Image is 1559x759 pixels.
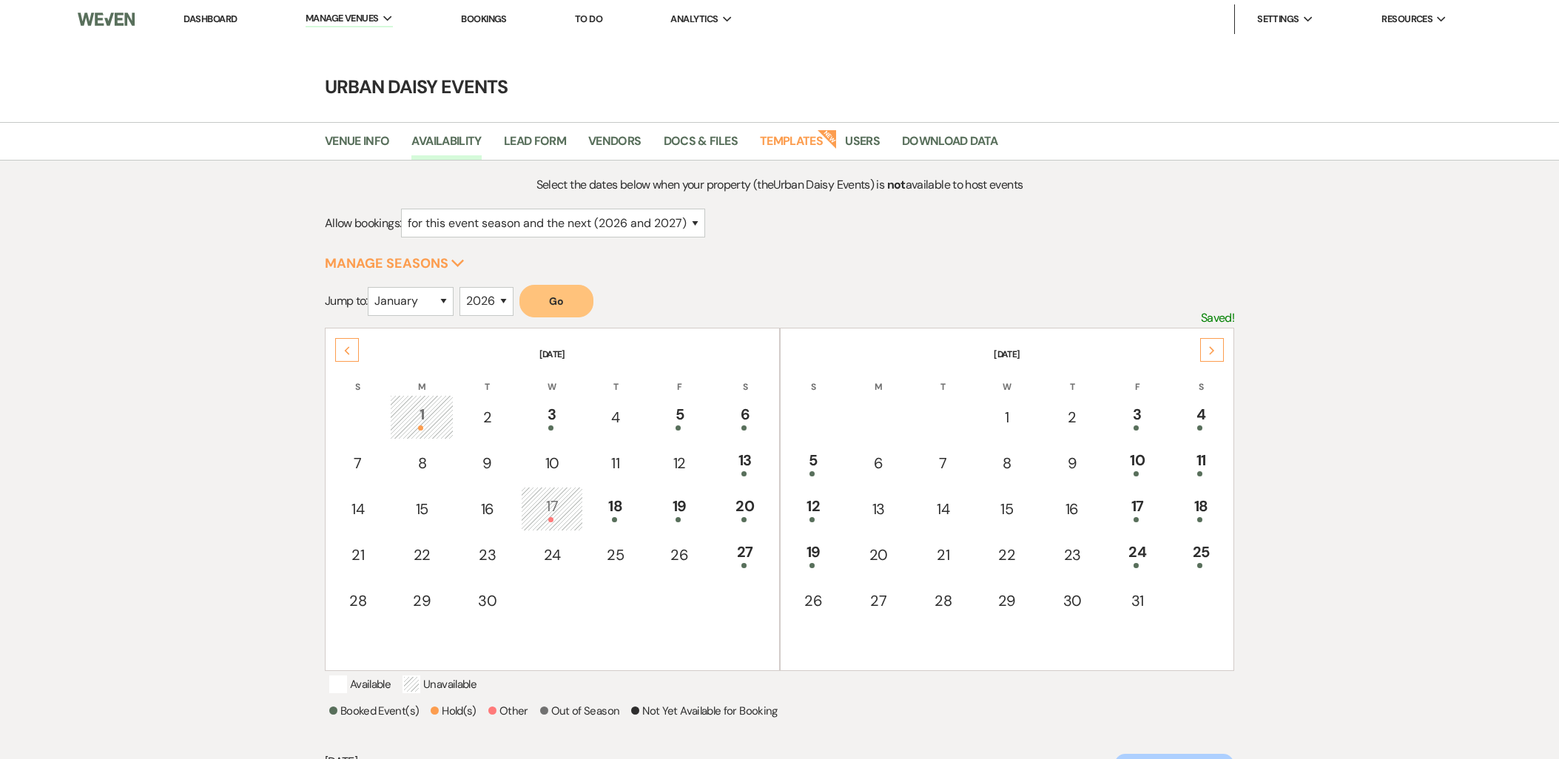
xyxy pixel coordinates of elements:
strong: not [887,177,906,192]
strong: New [818,128,838,149]
div: 10 [529,452,575,474]
a: Availability [411,132,481,160]
p: Available [329,675,391,693]
th: S [782,362,845,394]
div: 8 [398,452,445,474]
div: 16 [463,498,511,520]
div: 11 [1179,449,1224,476]
div: 19 [790,541,837,568]
th: M [390,362,454,394]
div: 21 [920,544,966,566]
th: [DATE] [782,330,1233,361]
a: Users [845,132,880,160]
div: 3 [529,403,575,431]
div: 6 [855,452,903,474]
div: 10 [1114,449,1161,476]
div: 12 [656,452,704,474]
th: T [585,362,647,394]
a: Bookings [461,13,507,25]
a: Docs & Files [664,132,738,160]
th: S [1171,362,1232,394]
div: 6 [721,403,769,431]
div: 2 [1048,406,1096,428]
button: Manage Seasons [325,257,465,270]
span: Resources [1381,12,1432,27]
div: 4 [593,406,639,428]
th: F [1106,362,1169,394]
span: Settings [1257,12,1299,27]
th: M [846,362,911,394]
a: Dashboard [183,13,237,25]
div: 15 [983,498,1030,520]
div: 28 [920,590,966,612]
span: Analytics [670,12,718,27]
p: Out of Season [540,702,620,720]
th: T [912,362,974,394]
div: 26 [790,590,837,612]
div: 19 [656,495,704,522]
div: 15 [398,498,445,520]
div: 29 [983,590,1030,612]
div: 17 [1114,495,1161,522]
div: 30 [1048,590,1096,612]
div: 5 [790,449,837,476]
div: 20 [721,495,769,522]
p: Hold(s) [431,702,477,720]
p: Saved! [1201,308,1234,328]
div: 31 [1114,590,1161,612]
div: 4 [1179,403,1224,431]
div: 12 [790,495,837,522]
div: 27 [855,590,903,612]
p: Booked Event(s) [329,702,419,720]
div: 1 [983,406,1030,428]
p: Not Yet Available for Booking [631,702,777,720]
th: S [327,362,389,394]
span: Allow bookings: [325,215,401,231]
div: 22 [983,544,1030,566]
th: S [713,362,777,394]
div: 24 [1114,541,1161,568]
div: 18 [1179,495,1224,522]
span: Manage Venues [306,11,379,26]
div: 2 [463,406,511,428]
th: F [648,362,712,394]
div: 21 [335,544,381,566]
th: T [1040,362,1104,394]
a: Venue Info [325,132,390,160]
a: To Do [575,13,602,25]
th: W [521,362,583,394]
p: Select the dates below when your property (the Urban Daisy Events ) is available to host events [439,175,1121,195]
div: 9 [1048,452,1096,474]
button: Go [519,285,593,317]
div: 16 [1048,498,1096,520]
div: 28 [335,590,381,612]
th: W [975,362,1038,394]
a: Vendors [588,132,642,160]
div: 24 [529,544,575,566]
div: 8 [983,452,1030,474]
div: 23 [463,544,511,566]
div: 17 [529,495,575,522]
a: Templates [760,132,823,160]
div: 13 [855,498,903,520]
a: Lead Form [504,132,566,160]
div: 27 [721,541,769,568]
div: 1 [398,403,445,431]
div: 13 [721,449,769,476]
div: 14 [920,498,966,520]
div: 22 [398,544,445,566]
div: 11 [593,452,639,474]
div: 23 [1048,544,1096,566]
span: Jump to: [325,293,368,308]
div: 25 [593,544,639,566]
img: Weven Logo [78,4,135,35]
p: Other [488,702,528,720]
div: 20 [855,544,903,566]
div: 25 [1179,541,1224,568]
th: [DATE] [327,330,778,361]
a: Download Data [902,132,998,160]
div: 3 [1114,403,1161,431]
div: 9 [463,452,511,474]
p: Unavailable [403,675,477,693]
h4: Urban Daisy Events [247,74,1313,100]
